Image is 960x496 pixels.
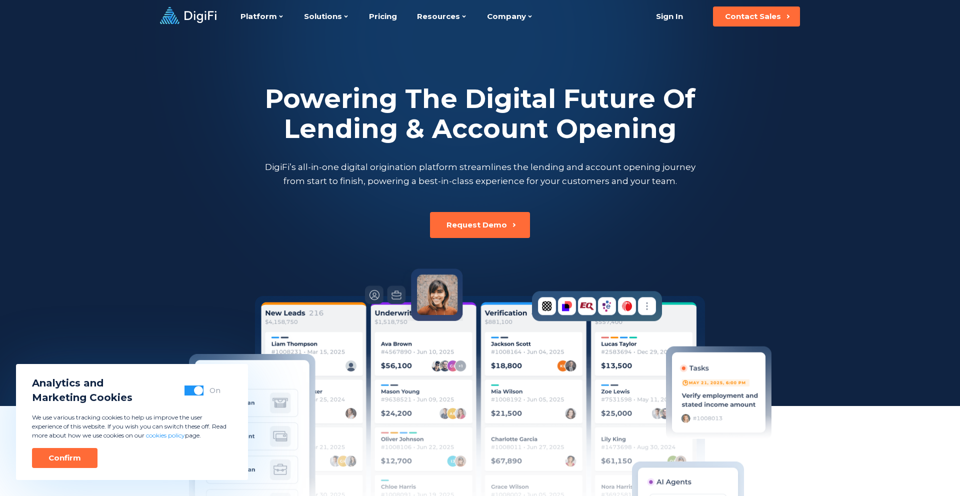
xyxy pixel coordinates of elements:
[430,212,530,238] button: Request Demo
[725,11,781,21] div: Contact Sales
[146,431,185,439] a: cookies policy
[32,390,132,405] span: Marketing Cookies
[32,448,97,468] button: Confirm
[713,6,800,26] button: Contact Sales
[48,453,81,463] div: Confirm
[32,413,232,440] p: We use various tracking cookies to help us improve the user experience of this website. If you wi...
[643,6,695,26] a: Sign In
[446,220,507,230] div: Request Demo
[262,160,697,188] p: DigiFi’s all-in-one digital origination platform streamlines the lending and account opening jour...
[262,84,697,144] h2: Powering The Digital Future Of Lending & Account Opening
[32,376,132,390] span: Analytics and
[209,385,220,395] div: On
